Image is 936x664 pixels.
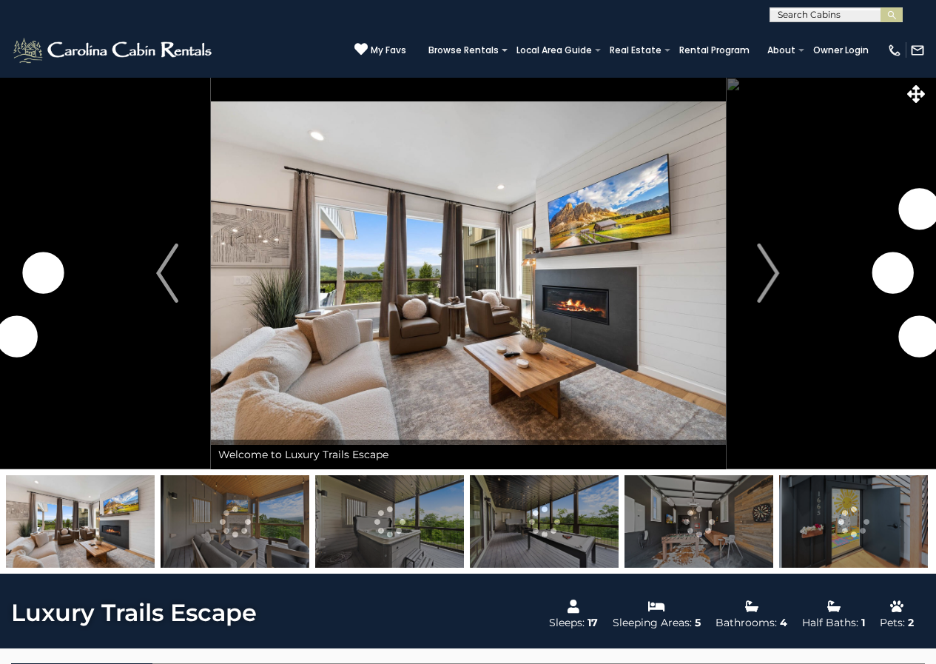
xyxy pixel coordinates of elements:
[156,244,178,303] img: arrow
[6,475,155,568] img: 168695581
[779,475,928,568] img: 168408899
[421,40,506,61] a: Browse Rentals
[725,77,812,469] button: Next
[161,475,309,568] img: 168695595
[806,40,876,61] a: Owner Login
[887,43,902,58] img: phone-regular-white.png
[910,43,925,58] img: mail-regular-white.png
[758,244,780,303] img: arrow
[11,36,216,65] img: White-1-2.png
[354,42,406,58] a: My Favs
[602,40,669,61] a: Real Estate
[124,77,210,469] button: Previous
[211,440,726,469] div: Welcome to Luxury Trails Escape
[315,475,464,568] img: 168695577
[371,44,406,57] span: My Favs
[624,475,773,568] img: 168695603
[470,475,619,568] img: 168695573
[509,40,599,61] a: Local Area Guide
[672,40,757,61] a: Rental Program
[760,40,803,61] a: About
